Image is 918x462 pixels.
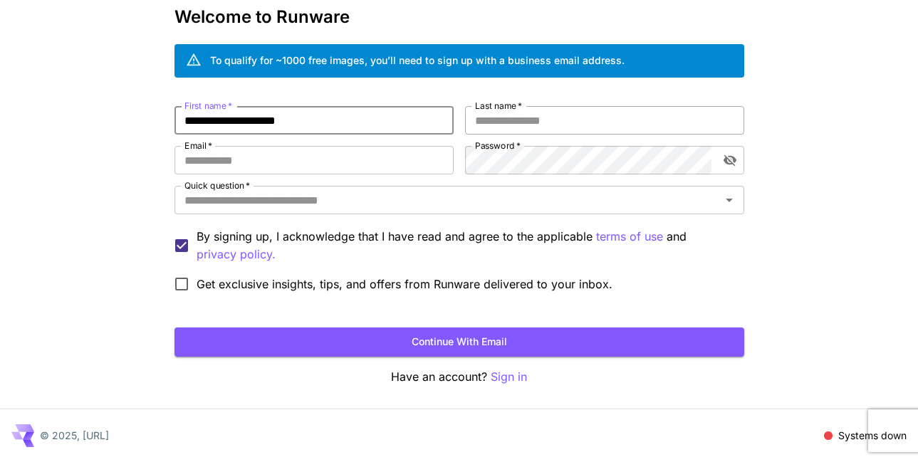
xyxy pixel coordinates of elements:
[174,7,744,27] h3: Welcome to Runware
[719,190,739,210] button: Open
[475,140,521,152] label: Password
[184,179,250,191] label: Quick question
[197,246,276,263] button: By signing up, I acknowledge that I have read and agree to the applicable terms of use and
[838,428,907,443] p: Systems down
[596,228,663,246] p: terms of use
[197,228,733,263] p: By signing up, I acknowledge that I have read and agree to the applicable and
[475,100,522,112] label: Last name
[174,368,744,386] p: Have an account?
[184,140,212,152] label: Email
[491,368,527,386] button: Sign in
[596,228,663,246] button: By signing up, I acknowledge that I have read and agree to the applicable and privacy policy.
[40,428,109,443] p: © 2025, [URL]
[210,53,625,68] div: To qualify for ~1000 free images, you’ll need to sign up with a business email address.
[197,275,612,293] span: Get exclusive insights, tips, and offers from Runware delivered to your inbox.
[717,147,743,173] button: toggle password visibility
[197,246,276,263] p: privacy policy.
[184,100,232,112] label: First name
[174,327,744,357] button: Continue with email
